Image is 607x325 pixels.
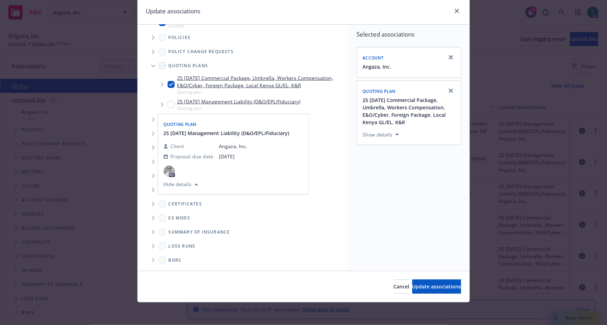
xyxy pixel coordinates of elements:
img: photo [163,166,175,177]
span: Account [363,55,384,61]
span: Summary of insurance [169,230,230,234]
span: Update associations [412,283,461,290]
span: Policies [169,36,191,40]
span: Policy change requests [169,50,234,54]
button: Show details [360,130,402,139]
span: BORs [169,258,182,262]
span: Certificates [169,202,202,206]
span: [DATE] [219,153,247,160]
span: Quoting plan [177,105,301,111]
span: Ex Mods [169,216,190,220]
a: close [447,87,455,95]
div: Folder Tree Example [138,169,348,267]
button: 25 [DATE] Commercial Package, Umbrella, Workers Compensation, E&O/Cyber, Foreign Package, Local K... [363,96,457,126]
span: photoPD [163,166,175,177]
span: Quoting plan [363,88,396,94]
button: Update associations [412,280,461,294]
span: Proposal due date [170,153,213,160]
div: Tree Example [138,14,348,168]
a: 25 [DATE] Management Liability (D&O/EPL/Fiduciary) [177,98,301,105]
button: Hide details [161,180,201,189]
span: Angaza, Inc. [219,143,247,150]
span: Quoting plans [169,64,208,68]
h1: Update associations [146,7,201,16]
button: Angaza, Inc. [363,63,391,70]
button: 25 [DATE] Management Liability (D&O/EPL/Fiduciary) [163,130,289,137]
span: Cancel [394,283,410,290]
a: 25 [DATE] Commercial Package, Umbrella, Workers Compensation, E&O/Cyber, Foreign Package, Local K... [177,74,345,89]
a: close [453,7,461,15]
span: Loss Runs [169,244,196,248]
button: Cancel [394,280,410,294]
span: Account [169,23,197,29]
a: close [447,53,455,62]
span: Selected associations [357,30,461,39]
span: Quoting plan [177,89,345,95]
span: Client [170,143,184,150]
span: Quoting plan [163,122,196,128]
